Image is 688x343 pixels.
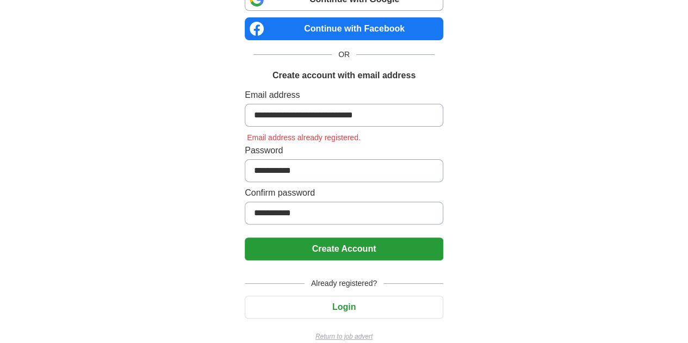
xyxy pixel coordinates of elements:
button: Login [245,296,443,319]
label: Email address [245,89,443,102]
label: Confirm password [245,186,443,199]
a: Login [245,302,443,311]
a: Return to job advert [245,332,443,341]
h1: Create account with email address [272,69,416,82]
button: Create Account [245,238,443,260]
span: OR [332,49,356,60]
span: Email address already registered. [245,133,363,142]
label: Password [245,144,443,157]
span: Already registered? [305,278,383,289]
a: Continue with Facebook [245,17,443,40]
